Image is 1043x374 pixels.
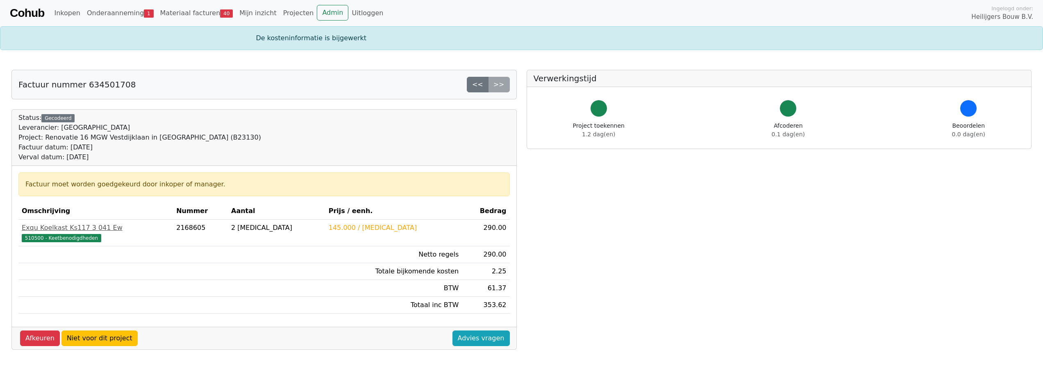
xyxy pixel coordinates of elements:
span: 1.2 dag(en) [582,131,615,138]
th: Omschrijving [18,203,173,220]
span: Heilijgers Bouw B.V. [971,12,1033,22]
th: Bedrag [462,203,509,220]
div: De kosteninformatie is bijgewerkt [251,33,792,43]
td: 290.00 [462,220,509,246]
a: Cohub [10,3,44,23]
th: Aantal [228,203,325,220]
a: Admin [317,5,348,21]
td: Totale bijkomende kosten [325,263,462,280]
a: Materiaal facturen40 [157,5,236,21]
th: Nummer [173,203,228,220]
a: Uitloggen [348,5,386,21]
div: Project toekennen [573,122,625,139]
span: 510500 - Keetbenodigdheden [22,234,101,242]
span: 0.1 dag(en) [772,131,805,138]
span: 0.0 dag(en) [952,131,985,138]
div: Factuur datum: [DATE] [18,142,261,152]
a: << [467,77,489,92]
a: Advies vragen [452,330,510,346]
td: 290.00 [462,246,509,263]
div: Project: Renovatie 16 MGW Vestdijklaan in [GEOGRAPHIC_DATA] (B23130) [18,133,261,142]
a: Niet voor dit project [61,330,138,346]
a: Projecten [280,5,317,21]
td: 2168605 [173,220,228,246]
div: Beoordelen [952,122,985,139]
div: Status: [18,113,261,162]
div: Factuur moet worden goedgekeurd door inkoper of manager. [25,179,503,189]
a: Mijn inzicht [236,5,280,21]
td: 61.37 [462,280,509,297]
span: Ingelogd onder: [991,5,1033,12]
td: BTW [325,280,462,297]
a: Inkopen [51,5,83,21]
div: 2 [MEDICAL_DATA] [231,223,322,233]
span: 1 [144,9,153,18]
h5: Factuur nummer 634501708 [18,80,136,89]
th: Prijs / eenh. [325,203,462,220]
a: Afkeuren [20,330,60,346]
h5: Verwerkingstijd [534,73,1025,83]
div: Verval datum: [DATE] [18,152,261,162]
a: Onderaanneming1 [84,5,157,21]
td: 353.62 [462,297,509,314]
a: Exqu Koelkast Ks117 3 041 Ew510500 - Keetbenodigdheden [22,223,170,243]
span: 40 [220,9,233,18]
td: 2.25 [462,263,509,280]
td: Totaal inc BTW [325,297,462,314]
td: Netto regels [325,246,462,263]
div: Gecodeerd [41,114,75,122]
div: 145.000 / [MEDICAL_DATA] [329,223,459,233]
div: Exqu Koelkast Ks117 3 041 Ew [22,223,170,233]
div: Afcoderen [772,122,805,139]
div: Leverancier: [GEOGRAPHIC_DATA] [18,123,261,133]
